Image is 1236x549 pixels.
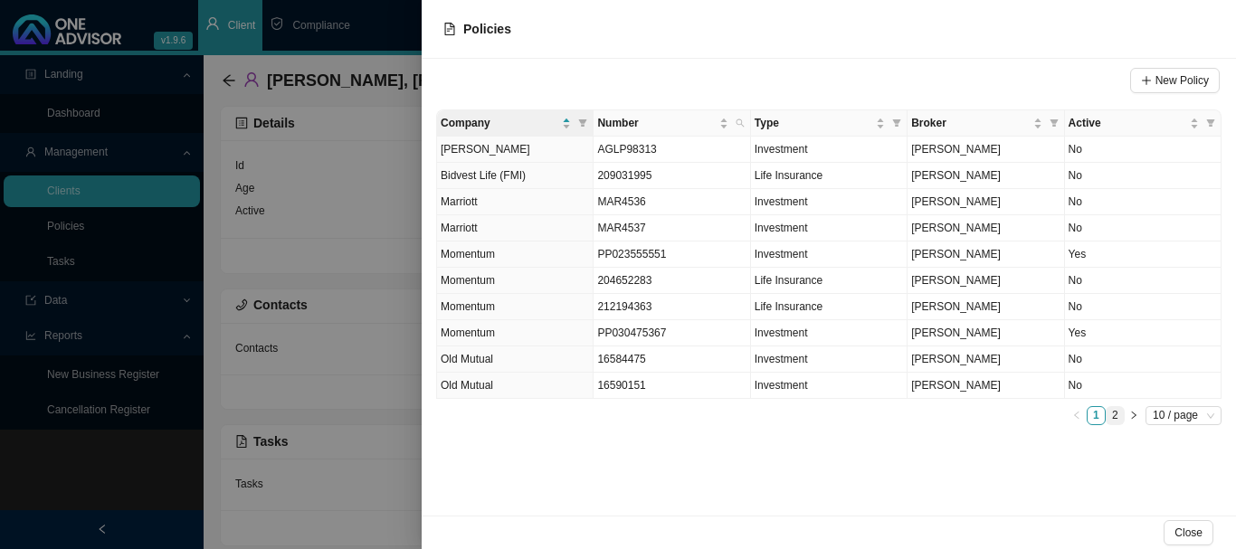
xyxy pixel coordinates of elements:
[443,23,456,35] span: file-text
[1065,110,1222,137] th: Active
[755,143,808,156] span: Investment
[1087,406,1106,425] li: 1
[441,274,495,287] span: Momentum
[1068,406,1087,425] button: left
[597,143,656,156] span: AGLP98313
[892,118,901,128] span: filter
[911,300,1001,313] span: [PERSON_NAME]
[441,222,478,234] span: Marriott
[911,169,1001,182] span: [PERSON_NAME]
[575,110,591,136] span: filter
[441,143,530,156] span: [PERSON_NAME]
[889,110,905,136] span: filter
[1065,163,1222,189] td: No
[1164,520,1213,545] button: Close
[1141,75,1152,86] span: plus
[1146,406,1222,425] div: Page Size
[1206,118,1215,128] span: filter
[1107,407,1124,424] a: 2
[1065,241,1222,268] td: Yes
[1065,215,1222,241] td: No
[755,300,822,313] span: Life Insurance
[1046,110,1062,136] span: filter
[1065,294,1222,320] td: No
[755,274,822,287] span: Life Insurance
[441,327,495,339] span: Momentum
[578,118,587,128] span: filter
[594,110,750,137] th: Number
[1106,406,1125,425] li: 2
[441,248,495,260] span: Momentum
[1174,524,1203,542] span: Close
[1203,110,1219,136] span: filter
[441,114,558,132] span: Company
[597,248,666,260] span: PP023555551
[908,110,1064,137] th: Broker
[755,353,808,365] span: Investment
[911,195,1001,208] span: [PERSON_NAME]
[597,114,715,132] span: Number
[441,195,478,208] span: Marriott
[1072,411,1081,420] span: left
[1065,189,1222,215] td: No
[1069,114,1186,132] span: Active
[911,114,1029,132] span: Broker
[1065,137,1222,163] td: No
[755,379,808,392] span: Investment
[597,222,645,234] span: MAR4537
[597,327,666,339] span: PP030475367
[1129,411,1138,420] span: right
[441,353,493,365] span: Old Mutual
[755,169,822,182] span: Life Insurance
[911,379,1001,392] span: [PERSON_NAME]
[1065,373,1222,399] td: No
[1088,407,1105,424] a: 1
[911,222,1001,234] span: [PERSON_NAME]
[1065,346,1222,373] td: No
[755,222,808,234] span: Investment
[755,248,808,260] span: Investment
[1130,68,1220,93] button: New Policy
[1050,118,1059,128] span: filter
[755,114,872,132] span: Type
[1153,407,1214,424] span: 10 / page
[1125,406,1144,425] li: Next Page
[441,379,493,392] span: Old Mutual
[597,300,651,313] span: 212194363
[597,274,651,287] span: 204652283
[755,327,808,339] span: Investment
[1125,406,1144,425] button: right
[441,169,526,182] span: Bidvest Life (FMI)
[441,300,495,313] span: Momentum
[1065,268,1222,294] td: No
[736,118,745,128] span: search
[1068,406,1087,425] li: Previous Page
[1065,320,1222,346] td: Yes
[597,379,645,392] span: 16590151
[911,353,1001,365] span: [PERSON_NAME]
[911,327,1001,339] span: [PERSON_NAME]
[751,110,908,137] th: Type
[911,248,1001,260] span: [PERSON_NAME]
[732,110,748,136] span: search
[755,195,808,208] span: Investment
[911,274,1001,287] span: [PERSON_NAME]
[463,22,511,36] span: Policies
[911,143,1001,156] span: [PERSON_NAME]
[597,353,645,365] span: 16584475
[1155,71,1209,90] span: New Policy
[597,195,645,208] span: MAR4536
[597,169,651,182] span: 209031995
